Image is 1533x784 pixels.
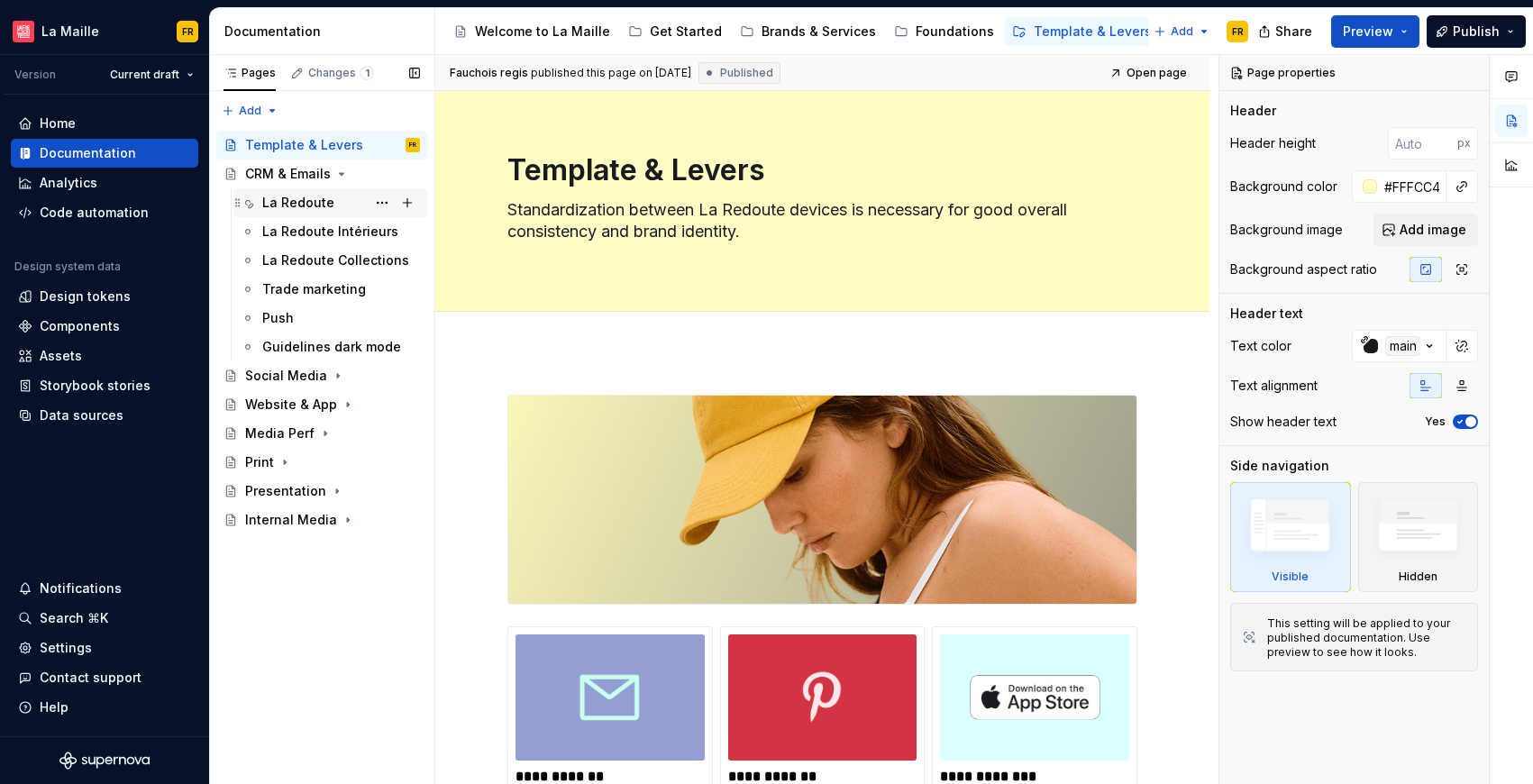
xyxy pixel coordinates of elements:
[1230,413,1337,431] div: Show header text
[1230,482,1351,592] div: Visible
[1232,24,1244,39] div: FR
[1104,60,1195,86] a: Open page
[110,68,179,82] span: Current draft
[1127,66,1187,80] span: Open page
[216,390,427,419] a: Website & App
[233,333,427,361] a: Guidelines dark mode
[1385,336,1421,356] div: main
[40,174,97,192] div: Analytics
[916,23,994,41] div: Foundations
[733,17,883,46] a: Brands & Services
[1230,260,1377,278] div: Background aspect ratio
[40,287,131,305] div: Design tokens
[14,68,56,82] div: Version
[409,136,416,154] div: FR
[1388,127,1457,160] input: Auto
[11,342,198,370] a: Assets
[40,204,149,222] div: Code automation
[1457,136,1471,150] p: px
[1230,457,1329,475] div: Side navigation
[621,17,729,46] a: Get Started
[446,14,1145,50] div: Page tree
[245,424,315,442] div: Media Perf
[475,23,610,41] div: Welcome to La Maille
[1230,178,1337,196] div: Background color
[41,23,99,41] div: La Maille
[11,169,198,197] a: Analytics
[13,21,34,42] img: f15b4b9a-d43c-4bd8-bdfb-9b20b89b7814.png
[40,406,123,424] div: Data sources
[516,634,705,761] img: 9c0e78e9-e6bc-4534-a524-29ea21bfa380.png
[11,312,198,341] a: Components
[262,194,334,212] div: La Redoute
[216,419,427,448] a: Media Perf
[40,639,92,657] div: Settings
[233,275,427,304] a: Trade marketing
[11,663,198,692] button: Contact support
[262,309,294,327] div: Push
[40,669,141,687] div: Contact support
[245,453,274,471] div: Print
[216,477,427,506] a: Presentation
[40,579,122,597] div: Notifications
[1343,23,1393,41] span: Preview
[1005,17,1159,46] a: Template & Levers
[450,66,528,80] span: Fauchois regis
[308,66,374,80] div: Changes
[102,62,202,87] button: Current draft
[182,24,194,39] div: FR
[446,17,617,46] a: Welcome to La Maille
[245,367,327,385] div: Social Media
[887,17,1001,46] a: Foundations
[1400,221,1466,239] span: Add image
[1249,15,1324,48] button: Share
[1230,305,1303,323] div: Header text
[1230,134,1316,152] div: Header height
[11,693,198,722] button: Help
[1427,15,1526,48] button: Publish
[531,66,691,80] div: published this page on [DATE]
[245,165,331,183] div: CRM & Emails
[40,144,136,162] div: Documentation
[40,698,68,716] div: Help
[508,396,1136,604] img: f3405acf-13fb-4172-8c62-e81dac66ecab.png
[1425,415,1446,429] label: Yes
[11,139,198,168] a: Documentation
[11,282,198,311] a: Design tokens
[1272,570,1309,584] div: Visible
[1034,23,1152,41] div: Template & Levers
[1453,23,1500,41] span: Publish
[720,66,773,80] span: Published
[940,634,1129,761] img: 1c5b7658-1f6c-49eb-8692-605ded0c260e.png
[40,609,108,627] div: Search ⌘K
[504,196,1134,268] textarea: Standardization between La Redoute devices is necessary for good overall consistency and brand id...
[1148,19,1216,44] button: Add
[216,361,427,390] a: Social Media
[216,448,427,477] a: Print
[224,66,276,80] div: Pages
[40,114,76,132] div: Home
[216,160,427,188] a: CRM & Emails
[40,377,151,395] div: Storybook stories
[1267,616,1466,660] div: This setting will be applied to your published documentation. Use preview to see how it looks.
[216,506,427,534] a: Internal Media
[728,634,917,761] img: ae160e2d-0cbc-447a-88f3-b4eeba5f4336.png
[216,131,427,534] div: Page tree
[1230,102,1276,120] div: Header
[262,251,409,269] div: La Redoute Collections
[1275,23,1312,41] span: Share
[262,338,401,356] div: Guidelines dark mode
[1358,482,1479,592] div: Hidden
[360,66,374,80] span: 1
[11,604,198,633] button: Search ⌘K
[245,482,326,500] div: Presentation
[11,198,198,227] a: Code automation
[1230,221,1343,239] div: Background image
[40,347,82,365] div: Assets
[1373,214,1478,246] button: Add image
[59,752,150,770] a: Supernova Logo
[262,223,398,241] div: La Redoute Intérieurs
[40,317,120,335] div: Components
[233,188,427,217] a: La Redoute
[11,401,198,430] a: Data sources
